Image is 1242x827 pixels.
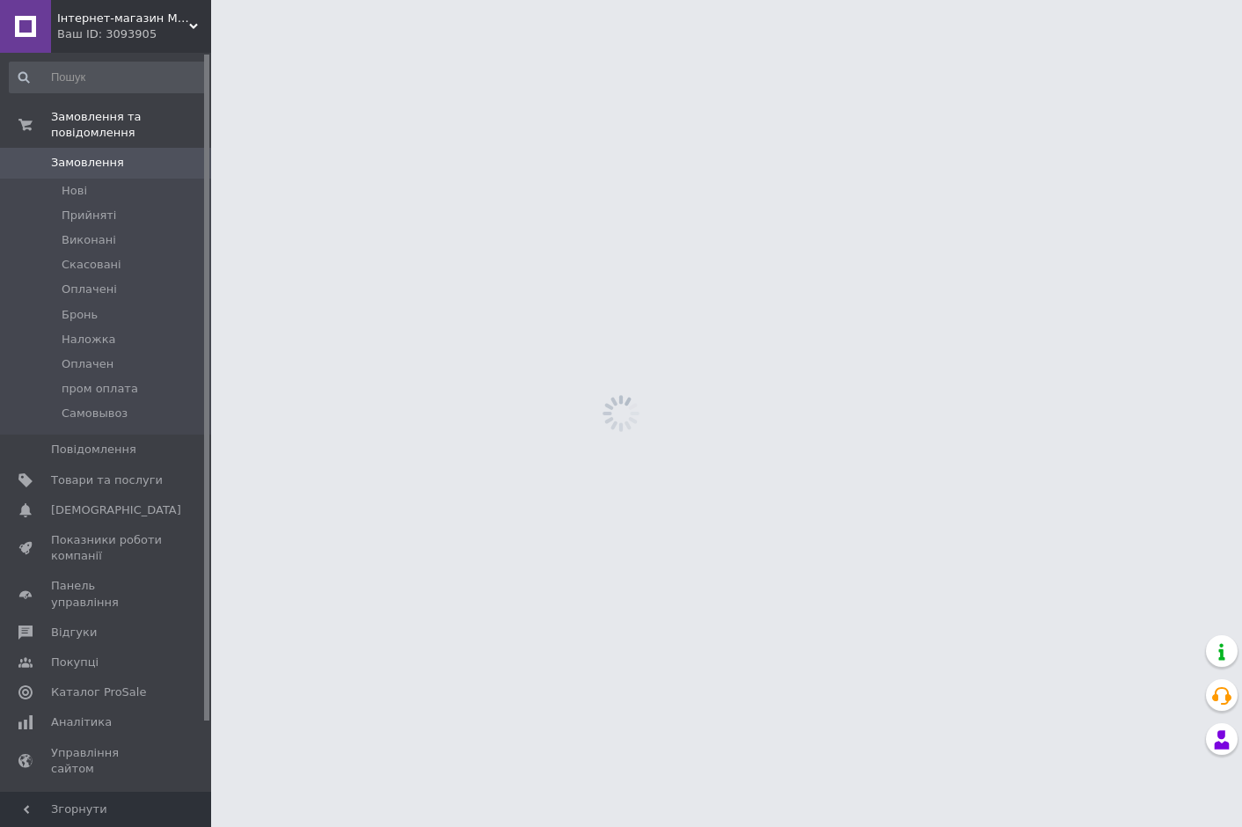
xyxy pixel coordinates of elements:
span: Покупці [51,655,99,670]
span: [DEMOGRAPHIC_DATA] [51,502,181,518]
span: Наложка [62,332,116,348]
span: Інтернет-магазин My Tara [57,11,189,26]
span: Аналітика [51,714,112,730]
input: Пошук [9,62,208,93]
span: Каталог ProSale [51,684,146,700]
span: Замовлення [51,155,124,171]
span: Панель управління [51,578,163,610]
span: Нові [62,183,87,199]
span: Товари та послуги [51,472,163,488]
span: Управління сайтом [51,745,163,777]
span: пром оплата [62,381,138,397]
span: Гаманець компанії [51,791,163,823]
span: Скасовані [62,257,121,273]
span: Бронь [62,307,98,323]
span: Повідомлення [51,442,136,457]
span: Показники роботи компанії [51,532,163,564]
span: Прийняті [62,208,116,223]
span: Відгуки [51,625,97,640]
span: Замовлення та повідомлення [51,109,211,141]
span: Виконані [62,232,116,248]
div: Ваш ID: 3093905 [57,26,211,42]
span: Оплачен [62,356,113,372]
span: Оплачені [62,282,117,297]
span: Самовывоз [62,406,128,421]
